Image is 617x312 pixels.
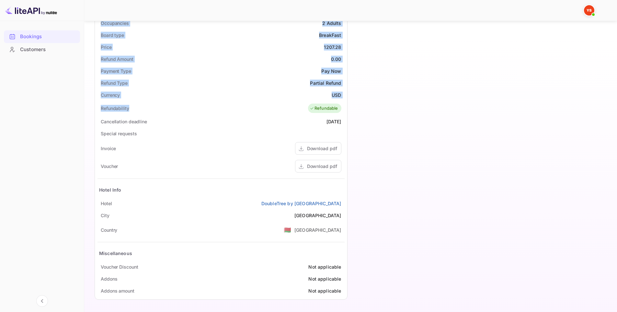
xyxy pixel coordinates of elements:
[20,46,77,53] div: Customers
[294,227,341,233] div: [GEOGRAPHIC_DATA]
[4,43,80,56] div: Customers
[4,43,80,55] a: Customers
[36,295,48,307] button: Collapse navigation
[331,56,341,62] div: 0.00
[310,105,338,112] div: Refundable
[99,186,121,193] div: Hotel Info
[101,32,124,39] div: Board type
[307,163,337,170] div: Download pdf
[101,200,112,207] div: Hotel
[101,44,112,50] div: Price
[99,250,132,257] div: Miscellaneous
[332,92,341,98] div: USD
[101,105,129,112] div: Refundability
[4,30,80,42] a: Bookings
[101,145,116,152] div: Invoice
[319,32,341,39] div: BreakFast
[101,20,129,27] div: Occupancies
[326,118,341,125] div: [DATE]
[322,20,341,27] div: 2 Adults
[101,80,128,86] div: Refund Type
[101,287,134,294] div: Addons amount
[101,118,147,125] div: Cancellation deadline
[584,5,594,16] img: Yandex Support
[308,287,341,294] div: Not applicable
[321,68,341,74] div: Pay Now
[4,30,80,43] div: Bookings
[294,212,341,219] div: [GEOGRAPHIC_DATA]
[101,212,109,219] div: City
[310,80,341,86] div: Partial Refund
[101,130,137,137] div: Special requests
[5,5,57,16] img: LiteAPI logo
[101,227,117,233] div: Country
[307,145,337,152] div: Download pdf
[324,44,341,50] div: 1207.28
[308,263,341,270] div: Not applicable
[101,92,120,98] div: Currency
[101,68,131,74] div: Payment Type
[101,263,138,270] div: Voucher Discount
[20,33,77,40] div: Bookings
[101,56,133,62] div: Refund Amount
[101,275,117,282] div: Addons
[261,200,341,207] a: DoubleTree by [GEOGRAPHIC_DATA]
[101,163,118,170] div: Voucher
[284,224,291,236] span: United States
[308,275,341,282] div: Not applicable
